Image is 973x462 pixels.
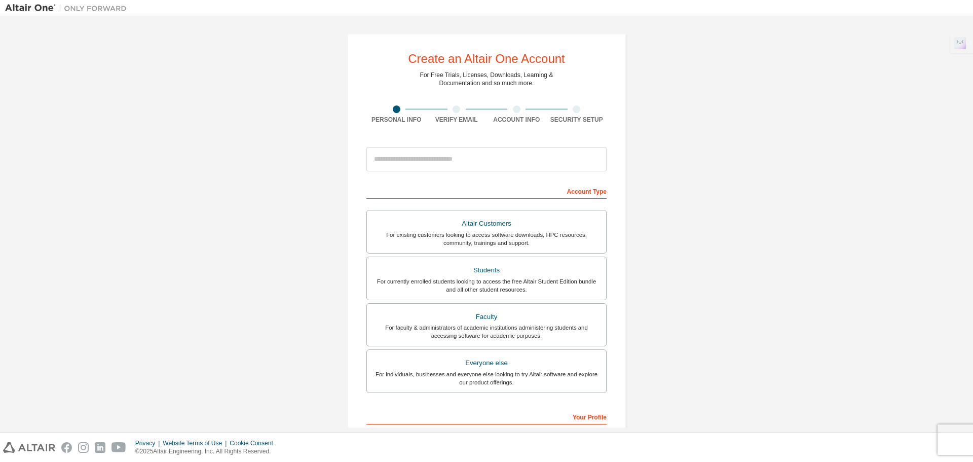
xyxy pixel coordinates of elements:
img: facebook.svg [61,442,72,453]
div: For individuals, businesses and everyone else looking to try Altair software and explore our prod... [373,370,600,386]
div: For Free Trials, Licenses, Downloads, Learning & Documentation and so much more. [420,71,553,87]
img: linkedin.svg [95,442,105,453]
div: Security Setup [547,116,607,124]
div: For existing customers looking to access software downloads, HPC resources, community, trainings ... [373,231,600,247]
div: For faculty & administrators of academic institutions administering students and accessing softwa... [373,324,600,340]
div: Website Terms of Use [163,439,230,447]
div: Personal Info [366,116,427,124]
img: instagram.svg [78,442,89,453]
div: Everyone else [373,356,600,370]
div: Your Profile [366,408,607,424]
div: Create an Altair One Account [408,53,565,65]
p: © 2025 Altair Engineering, Inc. All Rights Reserved. [135,447,279,456]
div: For currently enrolled students looking to access the free Altair Student Edition bundle and all ... [373,277,600,294]
img: altair_logo.svg [3,442,55,453]
div: Account Info [486,116,547,124]
div: Cookie Consent [230,439,279,447]
div: Verify Email [427,116,487,124]
div: Faculty [373,310,600,324]
div: Privacy [135,439,163,447]
div: Account Type [366,183,607,199]
div: Altair Customers [373,217,600,231]
img: youtube.svg [111,442,126,453]
div: Students [373,263,600,277]
img: Altair One [5,3,132,13]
